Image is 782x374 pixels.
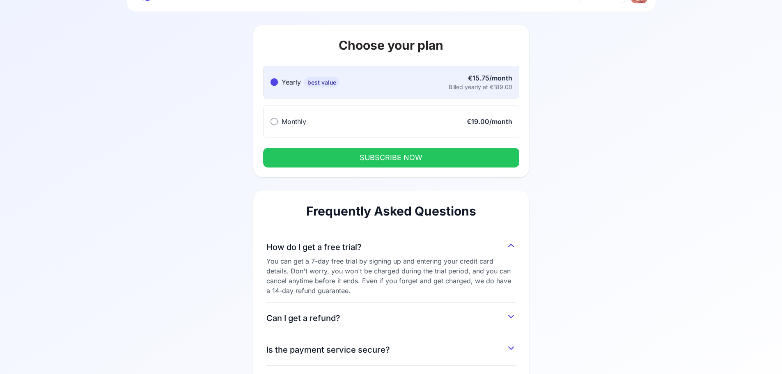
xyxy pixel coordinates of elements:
[266,256,516,296] div: You can get a 7-day free trial by signing up and entering your credit card details. Don't worry, ...
[282,78,301,86] span: Yearly
[266,238,516,253] button: How do I get a free trial?
[282,117,306,126] span: Monthly
[449,83,512,91] div: Billed yearly at €189.00
[467,117,512,126] div: €19.00/month
[263,148,519,167] button: SUBSCRIBE NOW
[263,38,519,53] h1: Choose your plan
[266,241,362,253] span: How do I get a free trial?
[266,341,516,356] button: Is the payment service secure?
[304,77,339,87] span: best value
[263,105,519,138] button: Monthly€19.00/month
[266,204,516,218] h2: Frequently Asked Questions
[266,344,390,356] span: Is the payment service secure?
[449,73,512,83] div: €15.75/month
[266,309,516,324] button: Can I get a refund?
[266,312,340,324] span: Can I get a refund?
[263,66,519,99] button: Yearlybest value€15.75/monthBilled yearly at €189.00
